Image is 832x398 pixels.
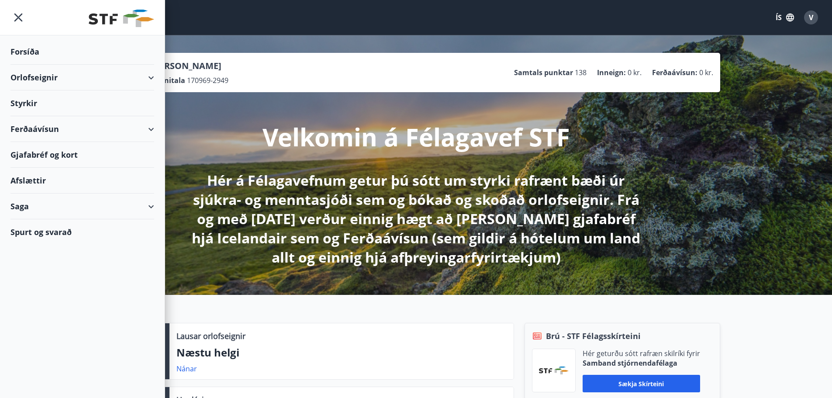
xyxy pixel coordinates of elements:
[151,76,185,85] p: Kennitala
[583,349,700,358] p: Hér geturðu sótt rafræn skilríki fyrir
[10,65,154,90] div: Orlofseignir
[10,142,154,168] div: Gjafabréf og kort
[187,76,228,85] span: 170969-2949
[583,375,700,392] button: Sækja skírteini
[699,68,713,77] span: 0 kr.
[597,68,626,77] p: Inneign :
[262,120,570,153] p: Velkomin á Félagavef STF
[186,171,647,267] p: Hér á Félagavefnum getur þú sótt um styrki rafrænt bæði úr sjúkra- og menntasjóði sem og bókað og...
[583,358,700,368] p: Samband stjórnendafélaga
[176,364,197,374] a: Nánar
[575,68,587,77] span: 138
[10,90,154,116] div: Styrkir
[628,68,642,77] span: 0 kr.
[809,13,813,22] span: V
[151,60,228,72] p: [PERSON_NAME]
[546,330,641,342] span: Brú - STF Félagsskírteini
[10,168,154,194] div: Afslættir
[10,39,154,65] div: Forsíða
[176,330,245,342] p: Lausar orlofseignir
[801,7,822,28] button: V
[10,116,154,142] div: Ferðaávísun
[10,10,26,25] button: menu
[10,194,154,219] div: Saga
[89,10,154,27] img: union_logo
[652,68,697,77] p: Ferðaávísun :
[10,219,154,245] div: Spurt og svarað
[539,367,569,374] img: vjCaq2fThgY3EUYqSgpjEiBg6WP39ov69hlhuPVN.png
[514,68,573,77] p: Samtals punktar
[176,345,507,360] p: Næstu helgi
[771,10,799,25] button: ÍS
